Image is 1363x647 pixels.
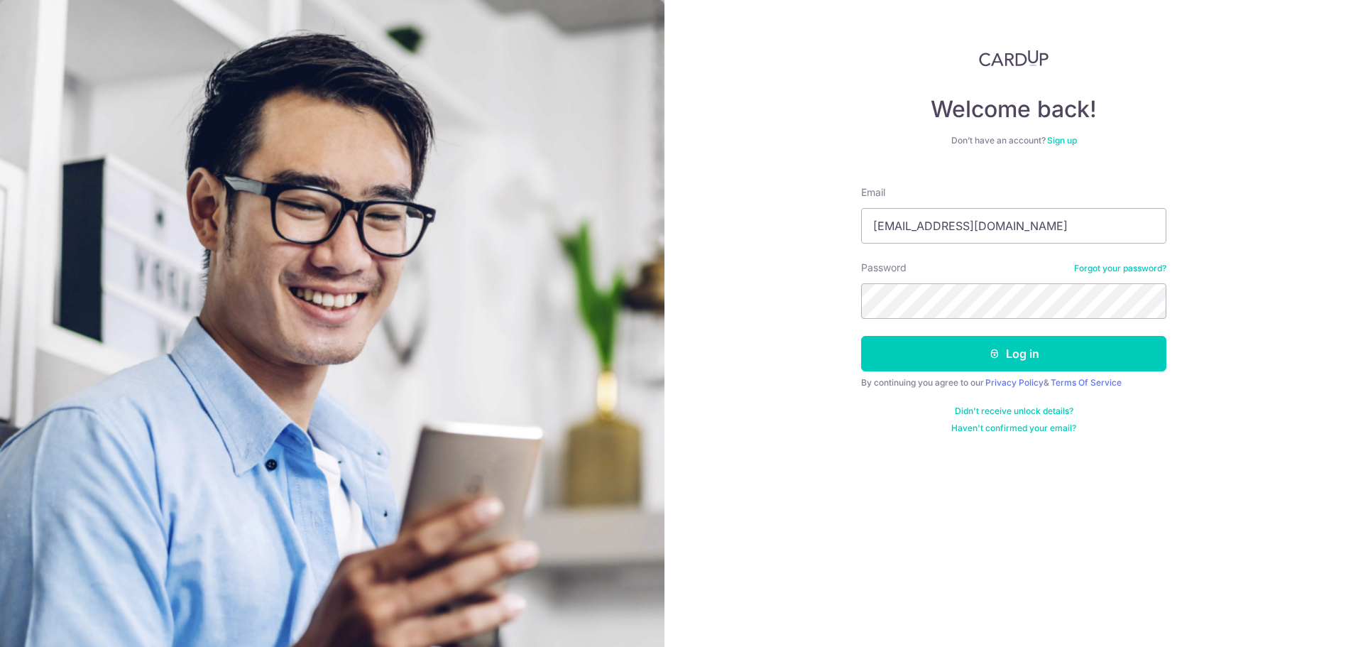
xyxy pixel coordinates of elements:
[861,95,1166,124] h4: Welcome back!
[861,261,907,275] label: Password
[1051,377,1122,388] a: Terms Of Service
[951,423,1076,434] a: Haven't confirmed your email?
[1047,135,1077,146] a: Sign up
[955,406,1073,417] a: Didn't receive unlock details?
[1074,263,1166,274] a: Forgot your password?
[861,377,1166,388] div: By continuing you agree to our &
[861,208,1166,244] input: Enter your Email
[985,377,1044,388] a: Privacy Policy
[861,185,885,200] label: Email
[979,50,1049,67] img: CardUp Logo
[861,336,1166,371] button: Log in
[861,135,1166,146] div: Don’t have an account?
